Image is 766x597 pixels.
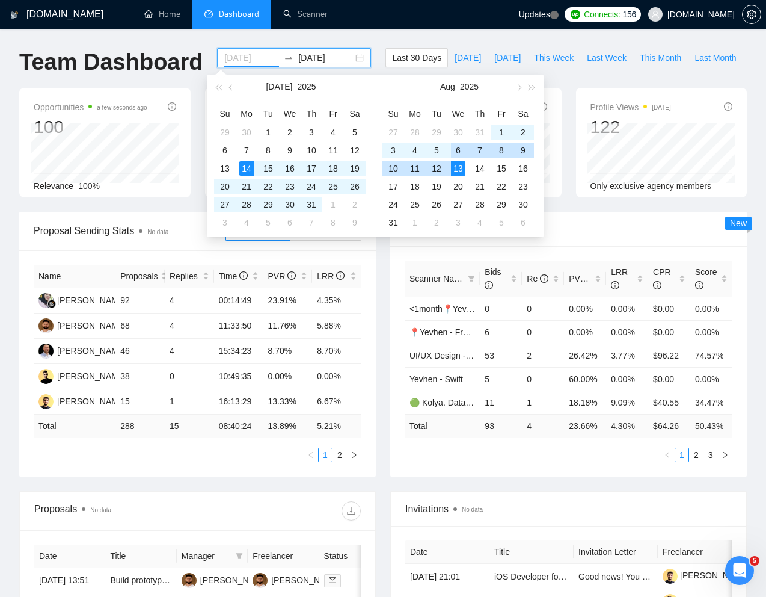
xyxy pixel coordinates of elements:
[322,196,344,214] td: 2025-08-01
[473,179,487,194] div: 21
[447,141,469,159] td: 2025-08-06
[38,344,54,359] img: MH
[34,265,115,288] th: Name
[392,51,441,64] span: Last 30 Days
[743,10,761,19] span: setting
[200,574,269,587] div: [PERSON_NAME]
[640,51,681,64] span: This Month
[491,123,512,141] td: 2025-08-01
[38,371,126,380] a: YS[PERSON_NAME]
[214,159,236,178] td: 2025-07-13
[218,125,232,140] div: 29
[236,123,257,141] td: 2025-06-30
[408,197,422,212] div: 25
[261,197,275,212] div: 29
[409,374,463,384] a: Yevhen - Swift
[344,159,366,178] td: 2025-07-19
[348,215,362,230] div: 9
[473,197,487,212] div: 28
[304,197,319,212] div: 31
[304,143,319,158] div: 10
[451,179,465,194] div: 20
[408,215,422,230] div: 1
[408,143,422,158] div: 4
[516,161,530,176] div: 16
[494,125,509,140] div: 1
[301,104,322,123] th: Th
[261,125,275,140] div: 1
[78,181,100,191] span: 100%
[326,125,340,140] div: 4
[204,10,213,18] span: dashboard
[590,181,712,191] span: Only exclusive agency members
[38,369,54,384] img: YS
[429,197,444,212] div: 26
[409,351,537,360] a: UI/UX Design - [PERSON_NAME]
[283,143,297,158] div: 9
[236,159,257,178] td: 2025-07-14
[468,275,475,282] span: filter
[404,214,426,232] td: 2025-09-01
[447,159,469,178] td: 2025-08-13
[426,159,447,178] td: 2025-08-12
[115,265,165,288] th: Proposals
[279,123,301,141] td: 2025-07-02
[404,159,426,178] td: 2025-08-11
[348,161,362,176] div: 19
[382,141,404,159] td: 2025-08-03
[239,179,254,194] div: 21
[494,572,643,581] a: iOS Developer for NFC Focus App MVP
[261,215,275,230] div: 5
[382,178,404,196] td: 2025-08-17
[447,123,469,141] td: 2025-07-30
[675,448,688,462] a: 1
[239,143,254,158] div: 7
[283,161,297,176] div: 16
[57,370,126,383] div: [PERSON_NAME]
[257,196,279,214] td: 2025-07-29
[344,141,366,159] td: 2025-07-12
[257,214,279,232] td: 2025-08-05
[469,178,491,196] td: 2025-08-21
[724,102,732,111] span: info-circle
[447,196,469,214] td: 2025-08-27
[301,178,322,196] td: 2025-07-24
[322,104,344,123] th: Fr
[218,197,232,212] div: 27
[730,218,747,228] span: New
[322,141,344,159] td: 2025-07-11
[301,141,322,159] td: 2025-07-10
[408,161,422,176] div: 11
[214,178,236,196] td: 2025-07-20
[382,214,404,232] td: 2025-08-31
[261,143,275,158] div: 8
[304,161,319,176] div: 17
[382,123,404,141] td: 2025-07-27
[447,104,469,123] th: We
[718,448,732,462] button: right
[34,100,147,114] span: Opportunities
[307,451,314,459] span: left
[236,178,257,196] td: 2025-07-21
[10,5,19,25] img: logo
[491,214,512,232] td: 2025-09-05
[590,116,671,138] div: 122
[342,506,360,516] span: download
[491,196,512,214] td: 2025-08-29
[408,179,422,194] div: 18
[382,159,404,178] td: 2025-08-10
[690,448,703,462] a: 2
[283,125,297,140] div: 2
[283,9,328,19] a: searchScanner
[405,221,732,237] span: Scanner Breakdown
[233,547,245,565] span: filter
[652,104,670,111] time: [DATE]
[429,143,444,158] div: 5
[460,75,479,99] button: 2025
[347,448,361,462] li: Next Page
[218,215,232,230] div: 3
[426,123,447,141] td: 2025-07-29
[611,267,628,290] span: LRR
[301,123,322,141] td: 2025-07-03
[651,10,660,19] span: user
